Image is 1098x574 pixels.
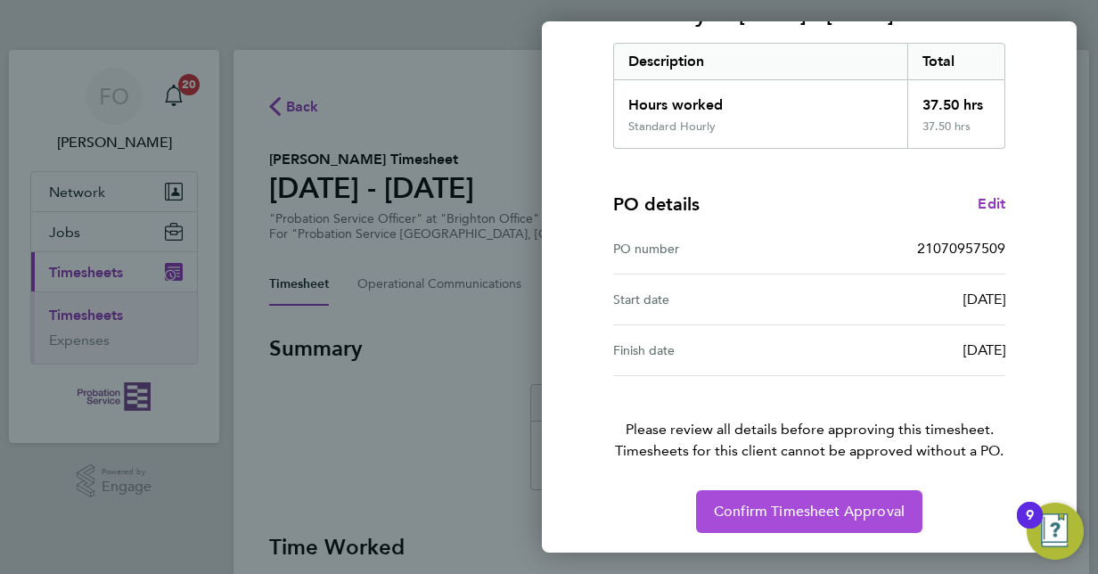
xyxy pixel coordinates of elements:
[714,503,905,521] span: Confirm Timesheet Approval
[809,340,1005,361] div: [DATE]
[613,289,809,310] div: Start date
[628,119,716,134] div: Standard Hourly
[592,376,1027,462] p: Please review all details before approving this timesheet.
[614,80,907,119] div: Hours worked
[978,193,1005,215] a: Edit
[907,80,1005,119] div: 37.50 hrs
[613,192,700,217] h4: PO details
[907,44,1005,79] div: Total
[613,238,809,259] div: PO number
[614,44,907,79] div: Description
[1026,515,1034,538] div: 9
[978,195,1005,212] span: Edit
[592,440,1027,462] span: Timesheets for this client cannot be approved without a PO.
[696,490,922,533] button: Confirm Timesheet Approval
[907,119,1005,148] div: 37.50 hrs
[809,289,1005,310] div: [DATE]
[613,43,1005,149] div: Summary of 22 - 28 Sep 2025
[917,240,1005,257] span: 21070957509
[1027,503,1084,560] button: Open Resource Center, 9 new notifications
[613,340,809,361] div: Finish date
